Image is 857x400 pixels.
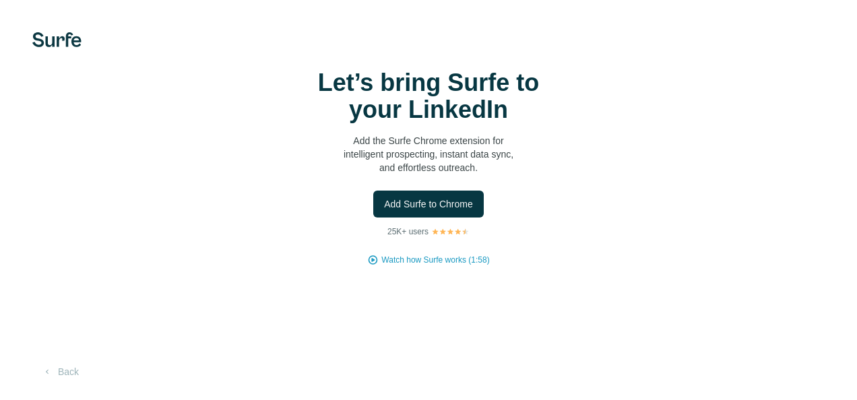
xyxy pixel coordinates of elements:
[32,360,88,384] button: Back
[32,32,82,47] img: Surfe's logo
[294,134,563,174] p: Add the Surfe Chrome extension for intelligent prospecting, instant data sync, and effortless out...
[373,191,484,218] button: Add Surfe to Chrome
[431,228,470,236] img: Rating Stars
[294,69,563,123] h1: Let’s bring Surfe to your LinkedIn
[387,226,428,238] p: 25K+ users
[381,254,489,266] button: Watch how Surfe works (1:58)
[384,197,473,211] span: Add Surfe to Chrome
